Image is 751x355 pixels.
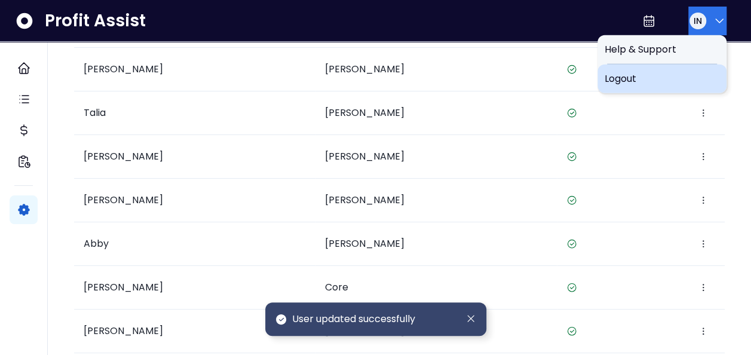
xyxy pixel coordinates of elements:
span: [PERSON_NAME] [325,149,404,163]
span: Logout [605,72,719,86]
span: Abby [84,237,109,250]
span: [PERSON_NAME] [84,280,163,294]
span: [PERSON_NAME] [84,62,163,76]
span: [PERSON_NAME] [325,193,404,207]
span: [PERSON_NAME] [325,62,404,76]
span: User updated successfully [292,312,415,326]
button: Dismiss [465,312,477,325]
span: [PERSON_NAME] [325,237,404,250]
span: Profit Assist [45,10,146,32]
span: Help & Support [605,42,719,57]
span: Talia [84,106,106,120]
span: IN [694,15,702,27]
span: [PERSON_NAME] [84,324,163,338]
span: [PERSON_NAME] [325,106,404,120]
span: [PERSON_NAME] [84,149,163,163]
span: [PERSON_NAME] [84,193,163,207]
